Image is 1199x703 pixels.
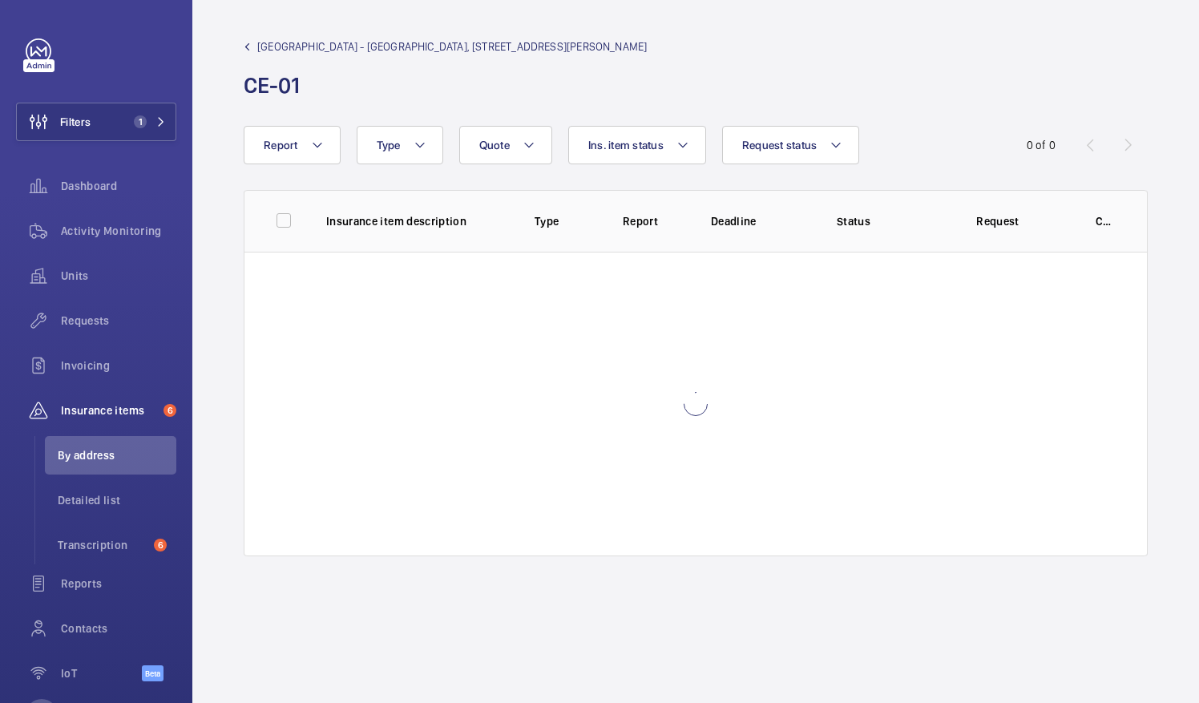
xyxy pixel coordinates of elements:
p: Deadline [711,213,781,229]
p: Type [535,213,597,229]
span: 6 [163,404,176,417]
span: Invoicing [61,358,176,374]
span: Request status [742,139,817,152]
button: Type [357,126,443,164]
div: 0 of 0 [1027,137,1056,153]
span: [GEOGRAPHIC_DATA] - [GEOGRAPHIC_DATA], [STREET_ADDRESS][PERSON_NAME] [257,38,647,55]
p: Report [623,213,685,229]
span: Ins. item status [588,139,664,152]
button: Quote [459,126,552,164]
p: Status [793,213,914,229]
span: Requests [61,313,176,329]
span: Beta [142,665,163,681]
button: Filters1 [16,103,176,141]
span: Report [264,139,298,152]
span: Quote [479,139,510,152]
span: Filters [60,114,91,130]
span: 6 [154,539,167,551]
button: Request status [722,126,860,164]
h1: CE-01 [244,71,647,100]
p: Request [937,213,1059,229]
span: 1 [134,115,147,128]
span: Insurance items [61,402,157,418]
button: Report [244,126,341,164]
p: Certificate [1096,213,1115,229]
span: Type [377,139,401,152]
span: Dashboard [61,178,176,194]
span: Detailed list [58,492,176,508]
span: Units [61,268,176,284]
span: Reports [61,576,176,592]
span: Transcription [58,537,147,553]
span: By address [58,447,176,463]
span: IoT [61,665,142,681]
p: Insurance item description [326,213,509,229]
span: Activity Monitoring [61,223,176,239]
span: Contacts [61,620,176,636]
button: Ins. item status [568,126,706,164]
